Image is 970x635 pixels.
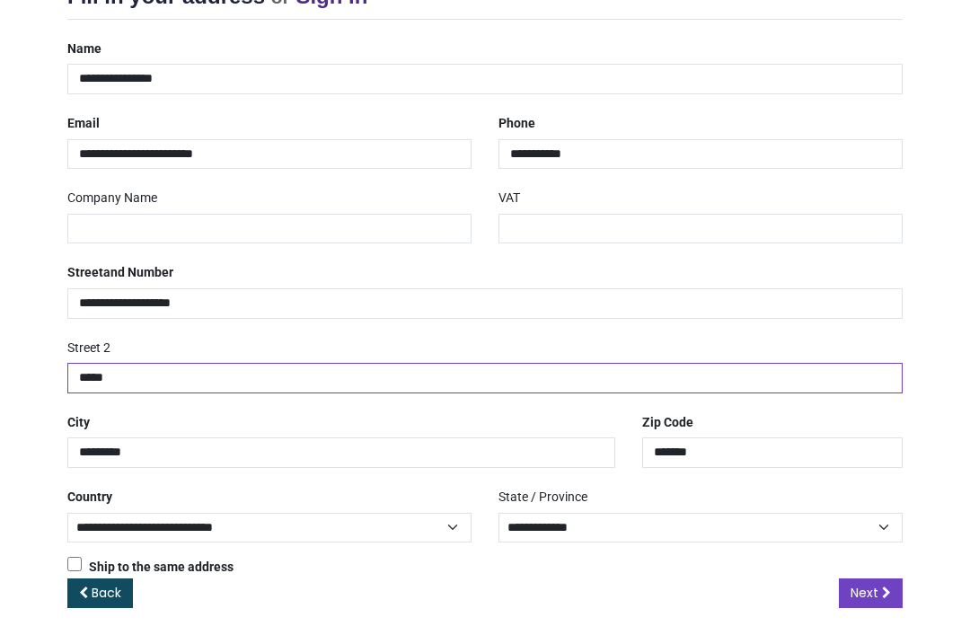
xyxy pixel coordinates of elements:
label: City [67,408,90,438]
label: Company Name [67,183,157,214]
a: Back [67,578,133,609]
label: Email [67,109,100,139]
label: VAT [498,183,520,214]
label: Street 2 [67,333,110,364]
label: Country [67,482,112,513]
label: State / Province [498,482,587,513]
label: Phone [498,109,535,139]
span: Back [92,584,121,602]
label: Street [67,258,173,288]
label: Zip Code [642,408,693,438]
label: Name [67,34,101,65]
input: Ship to the same address [67,557,82,571]
span: Next [851,584,878,602]
span: and Number [103,265,173,279]
label: Ship to the same address [67,557,234,577]
a: Next [839,578,903,609]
